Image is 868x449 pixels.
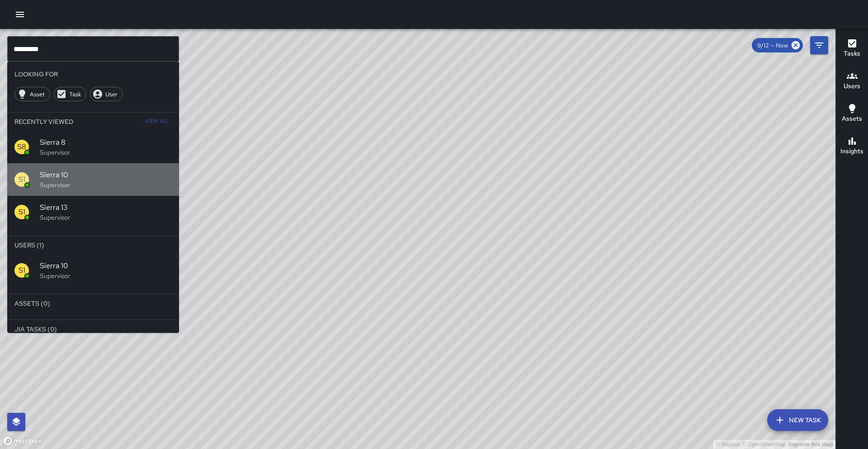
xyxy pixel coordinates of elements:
span: Sierra 10 [40,260,172,271]
li: Users (1) [7,236,179,254]
h6: Insights [840,147,863,156]
span: Asset [25,90,50,98]
h6: Assets [842,114,862,124]
button: New Task [767,409,828,431]
div: S1Sierra 10Supervisor [7,254,179,287]
h6: Users [844,81,860,91]
p: S1 [19,265,25,276]
li: Jia Tasks (0) [7,320,179,338]
p: S1 [19,174,25,185]
p: Supervisor [40,271,172,280]
button: Assets [836,98,868,130]
button: Insights [836,130,868,163]
span: User [100,90,123,98]
span: Task [64,90,86,98]
span: Sierra 8 [40,137,172,148]
p: S1 [19,207,25,217]
button: Users [836,65,868,98]
p: Supervisor [40,148,172,157]
span: 9/12 — Now [752,42,793,49]
span: Sierra 13 [40,202,172,213]
h6: Tasks [844,49,860,59]
div: 9/12 — Now [752,38,803,52]
div: User [90,87,123,101]
div: Asset [14,87,50,101]
button: Filters [810,36,828,54]
li: Recently Viewed [7,113,179,131]
p: Supervisor [40,180,172,189]
p: Supervisor [40,213,172,222]
div: S8Sierra 8Supervisor [7,131,179,163]
span: View All [145,114,170,129]
button: Tasks [836,33,868,65]
div: S1Sierra 13Supervisor [7,196,179,228]
div: Task [54,87,86,101]
button: View All [143,113,172,131]
p: S8 [17,142,26,152]
span: Sierra 10 [40,170,172,180]
li: Looking For [7,65,179,83]
li: Assets (0) [7,294,179,312]
div: S1Sierra 10Supervisor [7,163,179,196]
